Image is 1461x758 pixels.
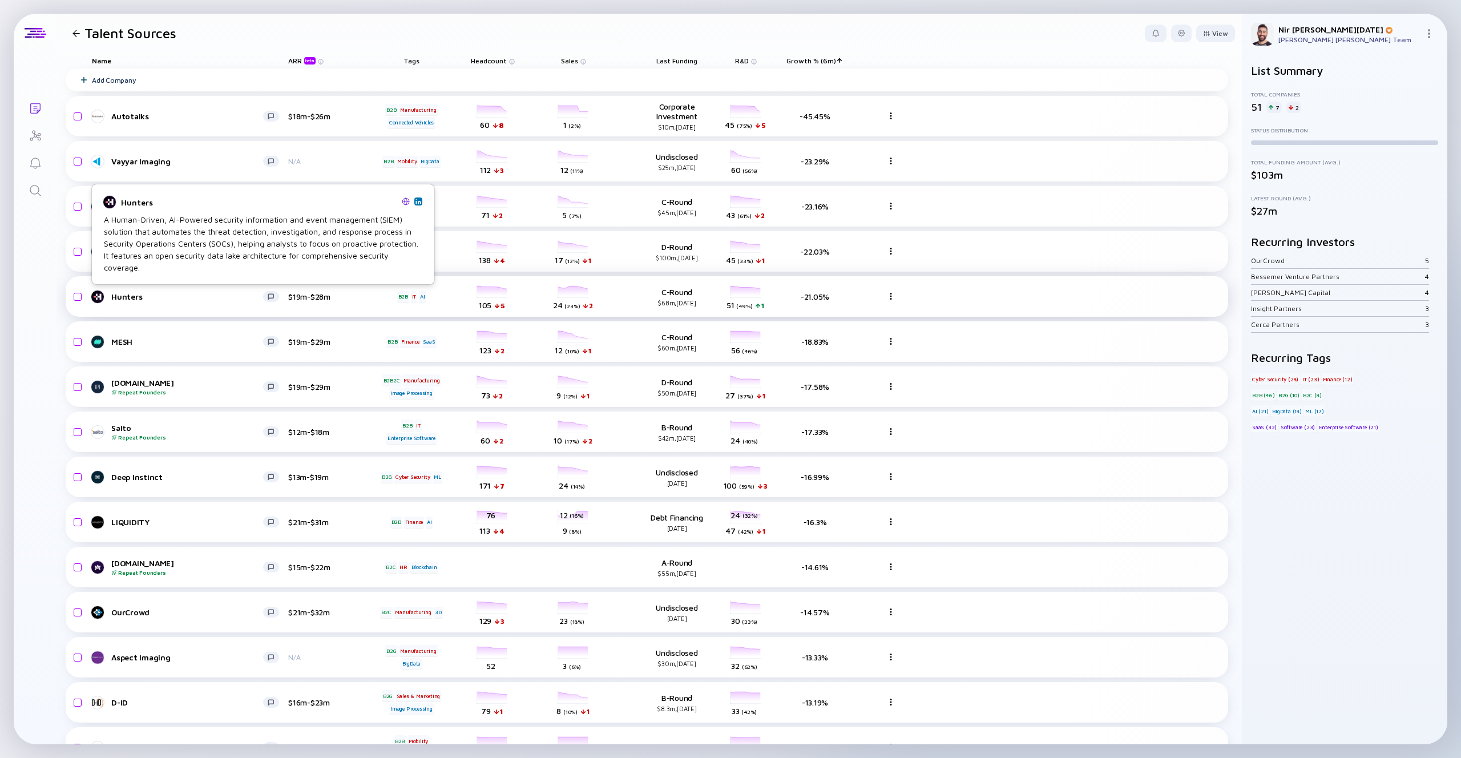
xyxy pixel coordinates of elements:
[111,558,263,576] div: [DOMAIN_NAME]
[304,57,316,64] div: beta
[111,472,263,482] div: Deep Instinct
[92,515,288,529] a: LIQUiDITY
[640,558,714,577] div: A-Round
[778,652,852,662] div: -13.33%
[640,332,714,352] div: C-Round
[1251,256,1425,265] div: OurCrowd
[111,111,263,121] div: Autotalks
[83,53,288,68] div: Name
[92,378,288,396] a: [DOMAIN_NAME]Repeat Founders
[111,697,263,707] div: D-ID
[385,645,397,656] div: B2G
[1278,25,1420,34] div: Nir [PERSON_NAME][DATE]
[778,382,852,392] div: -17.58%
[561,57,578,65] span: Sales
[111,423,263,441] div: Salto
[382,374,401,386] div: B2B2C
[887,563,894,570] img: Menu
[92,606,288,619] a: OurCrowd
[640,299,714,307] div: $68m, [DATE]
[887,112,894,119] img: Menu
[394,735,406,747] div: B2B
[92,651,288,664] a: Aspect Imaging
[288,337,362,346] div: $19m-$29m
[640,525,714,532] div: [DATE]
[640,434,714,442] div: $42m, [DATE]
[111,292,263,301] div: Hunters
[778,337,852,346] div: -18.83%
[1251,405,1270,417] div: AI (21)
[778,111,852,121] div: -45.45%
[640,377,714,397] div: D-Round
[92,470,288,484] a: Deep Instinct
[111,434,263,441] div: Repeat Founders
[640,344,714,352] div: $60m, [DATE]
[397,291,409,303] div: B2B
[887,473,894,480] img: Menu
[111,652,263,662] div: Aspect Imaging
[471,57,507,65] span: Headcount
[415,199,421,204] img: Hunters Linkedin Page
[1251,373,1299,385] div: Cyber Security (28)
[422,336,436,348] div: SaaS
[1251,64,1438,77] h2: List Summary
[887,699,894,705] img: Menu
[390,517,402,528] div: B2B
[402,197,410,205] img: Hunters Website
[640,164,714,171] div: $25m, [DATE]
[778,292,852,301] div: -21.05%
[111,389,263,396] div: Repeat Founders
[407,735,429,747] div: Mobility
[111,517,263,527] div: LIQUiDITY
[1286,102,1301,113] div: 2
[640,197,714,216] div: C-Round
[1251,23,1274,46] img: Nir Profile Picture
[1251,288,1425,297] div: [PERSON_NAME] Capital
[1251,320,1425,329] div: Cerca Partners
[887,744,894,751] img: Menu
[1301,373,1321,385] div: IT (23)
[288,111,362,121] div: $18m-$26m
[887,608,894,615] img: Menu
[410,562,438,573] div: Blockchain
[1196,25,1235,42] button: View
[640,705,714,712] div: $8.3m, [DATE]
[386,336,398,348] div: B2B
[434,607,443,618] div: 3D
[640,570,714,577] div: $55m, [DATE]
[778,562,852,572] div: -14.61%
[1251,195,1438,201] div: Latest Round (Avg.)
[656,57,697,65] span: Last Funding
[1251,205,1438,217] div: $27m
[14,176,56,203] a: Search
[382,156,394,167] div: B2B
[887,518,894,525] img: Menu
[778,607,852,617] div: -14.57%
[887,428,894,435] img: Menu
[640,254,714,261] div: $100m, [DATE]
[385,562,397,573] div: B2C
[1251,91,1438,98] div: Total Companies
[411,291,418,303] div: IT
[92,110,288,123] a: Autotalks
[1318,421,1379,433] div: Enterprise Software (21)
[1251,304,1425,313] div: Insight Partners
[404,517,425,528] div: Finance
[288,653,362,662] div: N/A
[401,420,413,431] div: B2B
[1425,288,1429,297] div: 4
[778,247,852,256] div: -22.03%
[394,607,432,618] div: Manufacturing
[1425,256,1429,265] div: 5
[401,658,422,670] div: BigData
[640,648,714,667] div: Undisclosed
[640,467,714,487] div: Undisclosed
[111,337,263,346] div: MESH
[111,569,263,576] div: Repeat Founders
[887,338,894,345] img: Menu
[14,94,56,121] a: Lists
[778,697,852,707] div: -13.19%
[1251,169,1438,181] div: $103m
[288,382,362,392] div: $19m-$29m
[887,654,894,660] img: Menu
